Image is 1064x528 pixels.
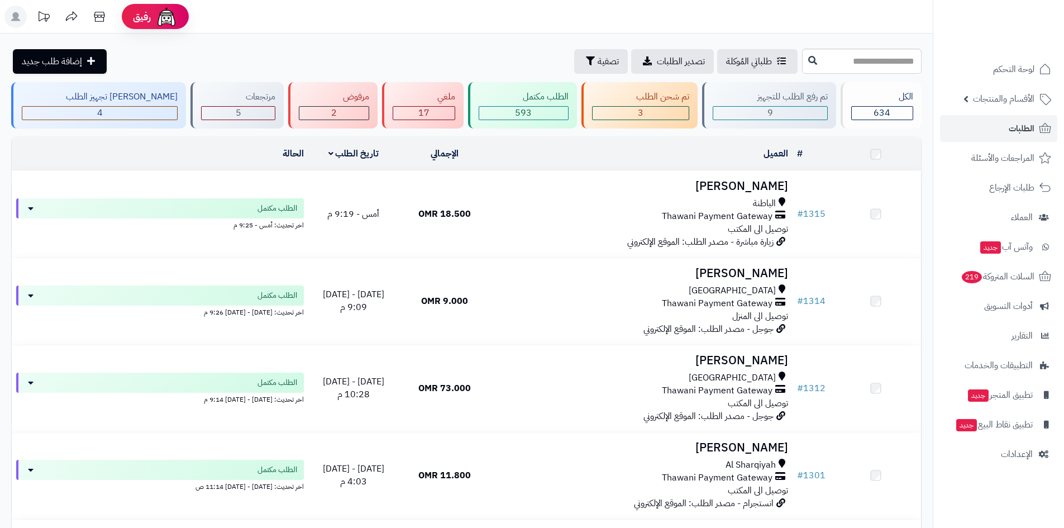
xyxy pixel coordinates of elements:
[764,147,788,160] a: العميل
[797,207,803,221] span: #
[717,49,798,74] a: طلباتي المُوكلة
[466,82,579,129] a: الطلب مكتمل 593
[643,322,774,336] span: جوجل - مصدر الطلب: الموقع الإلكتروني
[797,147,803,160] a: #
[940,204,1057,231] a: العملاء
[967,387,1033,403] span: تطبيق المتجر
[418,106,430,120] span: 17
[479,91,569,103] div: الطلب مكتمل
[797,382,803,395] span: #
[726,459,776,472] span: Al Sharqiyah
[968,389,989,402] span: جديد
[797,469,826,482] a: #1301
[713,91,827,103] div: تم رفع الطلب للتجهيز
[598,55,619,68] span: تصفية
[16,393,304,405] div: اخر تحديث: [DATE] - [DATE] 9:14 م
[393,91,455,103] div: ملغي
[418,382,471,395] span: 73.000 OMR
[662,297,772,310] span: Thawani Payment Gateway
[940,174,1057,201] a: طلبات الإرجاع
[494,441,788,454] h3: [PERSON_NAME]
[973,91,1034,107] span: الأقسام والمنتجات
[638,106,643,120] span: 3
[133,10,151,23] span: رفيق
[30,6,58,31] a: تحديثات المنصة
[393,107,454,120] div: 17
[16,480,304,492] div: اخر تحديث: [DATE] - [DATE] 11:14 ص
[380,82,465,129] a: ملغي 17
[980,241,1001,254] span: جديد
[961,269,1034,284] span: السلات المتروكة
[299,107,369,120] div: 2
[418,207,471,221] span: 18.500 OMR
[728,397,788,410] span: توصيل الى المكتب
[940,411,1057,438] a: تطبيق نقاط البيعجديد
[634,497,774,510] span: انستجرام - مصدر الطلب: الموقع الإلكتروني
[728,222,788,236] span: توصيل الى المكتب
[593,107,689,120] div: 3
[797,207,826,221] a: #1315
[574,49,628,74] button: تصفية
[257,290,297,301] span: الطلب مكتمل
[201,91,275,103] div: مرتجعات
[418,469,471,482] span: 11.800 OMR
[22,55,82,68] span: إضافة طلب جديد
[851,91,913,103] div: الكل
[940,352,1057,379] a: التطبيقات والخدمات
[323,375,384,401] span: [DATE] - [DATE] 10:28 م
[331,106,337,120] span: 2
[236,106,241,120] span: 5
[838,82,924,129] a: الكل634
[627,235,774,249] span: زيارة مباشرة - مصدر الطلب: الموقع الإلكتروني
[327,207,379,221] span: أمس - 9:19 م
[16,306,304,317] div: اخر تحديث: [DATE] - [DATE] 9:26 م
[797,294,826,308] a: #1314
[940,293,1057,320] a: أدوات التسويق
[728,484,788,497] span: توصيل الى المكتب
[479,107,568,120] div: 593
[328,147,379,160] a: تاريخ الطلب
[971,150,1034,166] span: المراجعات والأسئلة
[257,203,297,214] span: الطلب مكتمل
[1001,446,1033,462] span: الإعدادات
[940,115,1057,142] a: الطلبات
[155,6,178,28] img: ai-face.png
[431,147,459,160] a: الإجمالي
[689,284,776,297] span: [GEOGRAPHIC_DATA]
[940,441,1057,468] a: الإعدادات
[286,82,380,129] a: مرفوض 2
[753,197,776,210] span: الباطنة
[257,377,297,388] span: الطلب مكتمل
[323,288,384,314] span: [DATE] - [DATE] 9:09 م
[955,417,1033,432] span: تطبيق نقاط البيع
[797,382,826,395] a: #1312
[494,180,788,193] h3: [PERSON_NAME]
[713,107,827,120] div: 9
[257,464,297,475] span: الطلب مكتمل
[797,294,803,308] span: #
[989,180,1034,196] span: طلبات الإرجاع
[16,218,304,230] div: اخر تحديث: أمس - 9:25 م
[13,49,107,74] a: إضافة طلب جديد
[188,82,285,129] a: مرتجعات 5
[940,234,1057,260] a: وآتس آبجديد
[494,267,788,280] h3: [PERSON_NAME]
[657,55,705,68] span: تصدير الطلبات
[940,382,1057,408] a: تطبيق المتجرجديد
[732,310,788,323] span: توصيل الى المنزل
[9,82,188,129] a: [PERSON_NAME] تجهيز الطلب 4
[421,294,468,308] span: 9.000 OMR
[1011,328,1033,344] span: التقارير
[22,91,178,103] div: [PERSON_NAME] تجهيز الطلب
[299,91,369,103] div: مرفوض
[283,147,304,160] a: الحالة
[726,55,772,68] span: طلباتي المُوكلة
[700,82,838,129] a: تم رفع الطلب للتجهيز 9
[515,106,532,120] span: 593
[494,354,788,367] h3: [PERSON_NAME]
[1009,121,1034,136] span: الطلبات
[631,49,714,74] a: تصدير الطلبات
[984,298,1033,314] span: أدوات التسويق
[662,472,772,484] span: Thawani Payment Gateway
[643,410,774,423] span: جوجل - مصدر الطلب: الموقع الإلكتروني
